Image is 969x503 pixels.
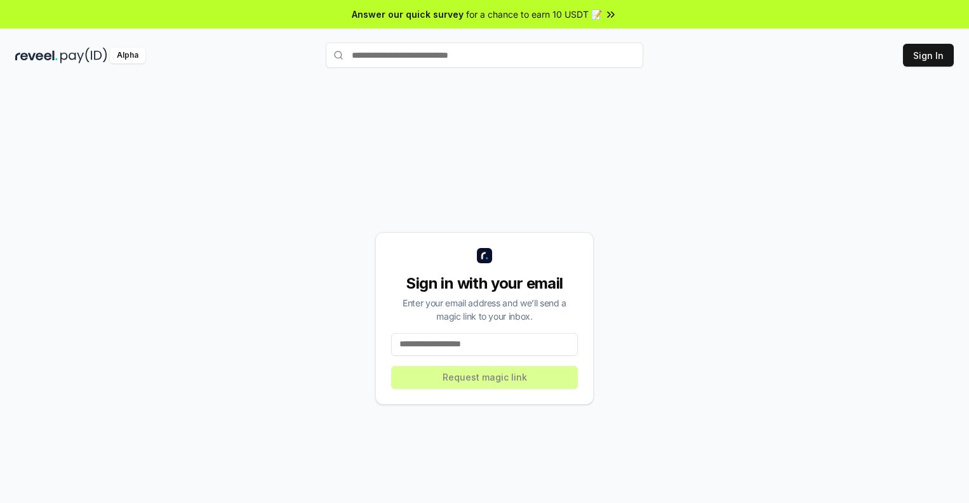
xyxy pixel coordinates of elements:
[903,44,954,67] button: Sign In
[466,8,602,21] span: for a chance to earn 10 USDT 📝
[15,48,58,63] img: reveel_dark
[60,48,107,63] img: pay_id
[391,273,578,294] div: Sign in with your email
[477,248,492,263] img: logo_small
[391,296,578,323] div: Enter your email address and we’ll send a magic link to your inbox.
[352,8,464,21] span: Answer our quick survey
[110,48,145,63] div: Alpha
